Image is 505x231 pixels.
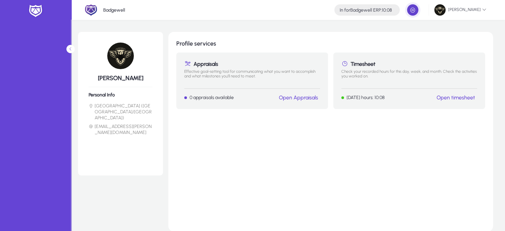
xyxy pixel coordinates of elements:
[341,60,477,67] h1: Timesheet
[341,69,477,83] p: Check your recorded hours for this day, week, and month. Check the activities you worked on.
[184,69,320,83] p: Effective goal-setting tool for communicating what you want to accomplish and what milestones you...
[176,40,485,47] h1: Profile services
[340,7,350,13] span: In for
[435,94,477,101] button: Open timesheet
[85,4,97,16] img: 2.png
[434,4,486,16] span: [PERSON_NAME]
[347,95,384,100] p: [DATE] hours: 10:08
[434,4,446,16] img: 77.jpg
[437,94,475,101] a: Open timesheet
[429,4,492,16] button: [PERSON_NAME]
[381,7,382,13] span: :
[277,94,320,101] button: Open Appraisals
[89,103,152,121] li: [GEOGRAPHIC_DATA] ([GEOGRAPHIC_DATA]/[GEOGRAPHIC_DATA])
[107,43,134,69] img: 77.jpg
[279,94,318,101] a: Open Appraisals
[184,60,320,67] h1: Appraisals
[382,7,392,13] span: 10:08
[340,7,392,13] h4: Badgewell ERP
[89,124,152,136] li: [EMAIL_ADDRESS][PERSON_NAME][DOMAIN_NAME]
[89,92,152,98] h6: Personal Info
[27,4,44,18] img: white-logo.png
[103,7,125,13] p: Badgewell
[190,95,234,100] p: 0 appraisals available
[89,74,152,82] h5: [PERSON_NAME]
